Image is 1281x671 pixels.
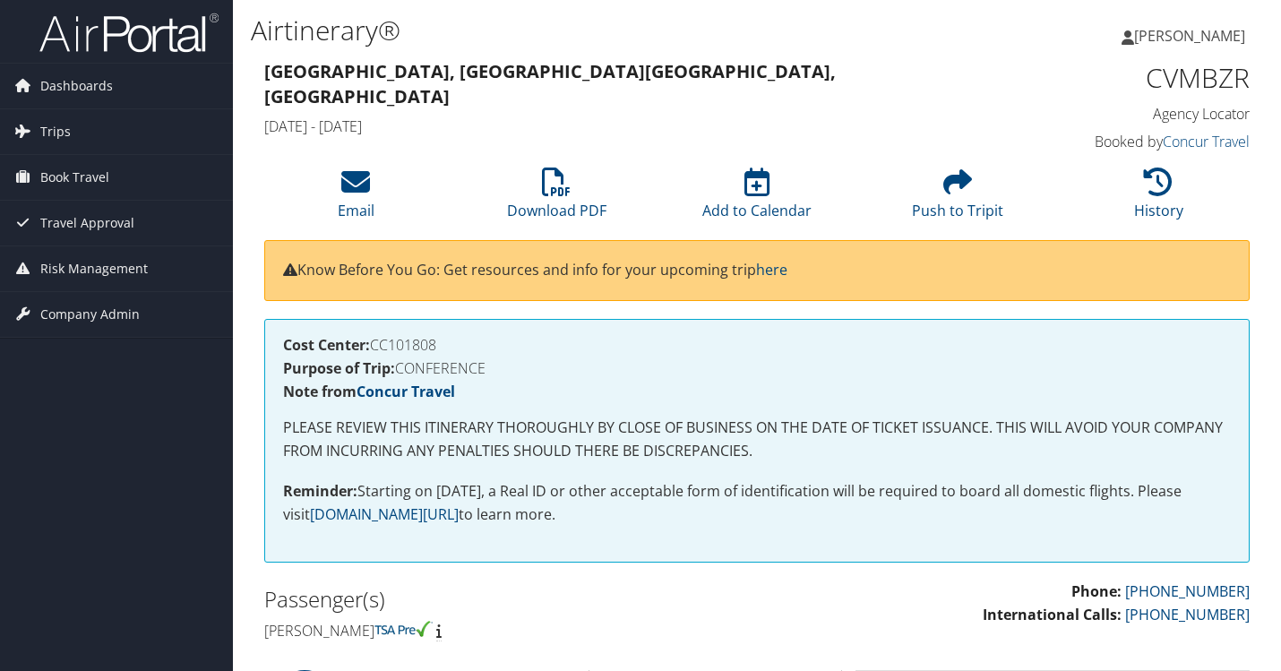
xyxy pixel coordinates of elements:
a: Concur Travel [357,382,455,401]
h2: Passenger(s) [264,584,744,615]
strong: International Calls: [983,605,1122,624]
strong: Phone: [1071,581,1122,601]
p: Know Before You Go: Get resources and info for your upcoming trip [283,259,1231,282]
strong: Reminder: [283,481,357,501]
strong: Cost Center: [283,335,370,355]
a: Add to Calendar [702,177,812,220]
strong: Purpose of Trip: [283,358,395,378]
span: [PERSON_NAME] [1134,26,1245,46]
a: [PERSON_NAME] [1122,9,1263,63]
a: Push to Tripit [912,177,1003,220]
h4: CC101808 [283,338,1231,352]
a: History [1134,177,1183,220]
span: Risk Management [40,246,148,291]
h4: Booked by [1024,132,1251,151]
strong: Note from [283,382,455,401]
span: Company Admin [40,292,140,337]
span: Dashboards [40,64,113,108]
a: Download PDF [507,177,606,220]
a: here [756,260,787,280]
a: Email [338,177,374,220]
p: PLEASE REVIEW THIS ITINERARY THOROUGHLY BY CLOSE OF BUSINESS ON THE DATE OF TICKET ISSUANCE. THIS... [283,417,1231,462]
strong: [GEOGRAPHIC_DATA], [GEOGRAPHIC_DATA] [GEOGRAPHIC_DATA], [GEOGRAPHIC_DATA] [264,59,836,108]
span: Book Travel [40,155,109,200]
h4: CONFERENCE [283,361,1231,375]
span: Travel Approval [40,201,134,245]
a: [DOMAIN_NAME][URL] [310,504,459,524]
a: [PHONE_NUMBER] [1125,605,1250,624]
a: [PHONE_NUMBER] [1125,581,1250,601]
span: Trips [40,109,71,154]
h4: [PERSON_NAME] [264,621,744,641]
p: Starting on [DATE], a Real ID or other acceptable form of identification will be required to boar... [283,480,1231,526]
img: tsa-precheck.png [374,621,433,637]
a: Concur Travel [1163,132,1250,151]
h4: [DATE] - [DATE] [264,116,997,136]
h1: CVMBZR [1024,59,1251,97]
img: airportal-logo.png [39,12,219,54]
h4: Agency Locator [1024,104,1251,124]
h1: Airtinerary® [251,12,925,49]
